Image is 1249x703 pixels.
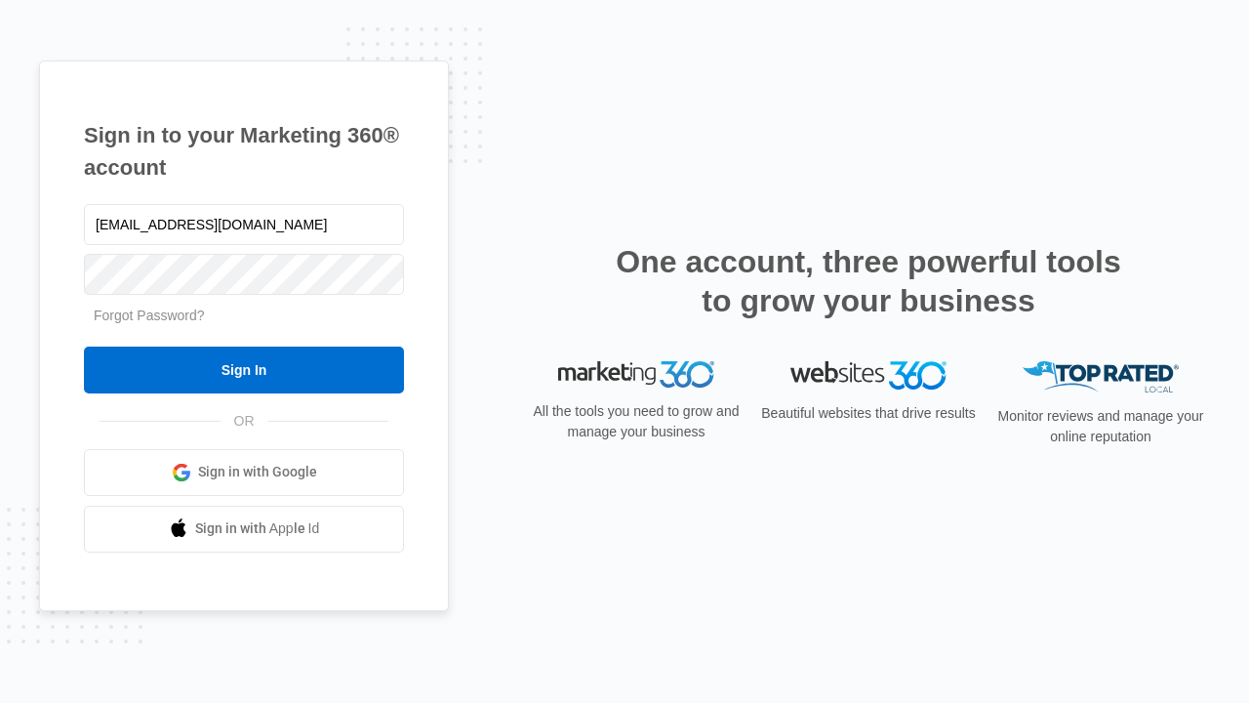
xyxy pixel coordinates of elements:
[94,308,205,323] a: Forgot Password?
[221,411,268,432] span: OR
[991,406,1210,447] p: Monitor reviews and manage your online reputation
[558,361,714,389] img: Marketing 360
[84,449,404,496] a: Sign in with Google
[84,204,404,245] input: Email
[84,347,404,393] input: Sign In
[790,361,947,390] img: Websites 360
[610,242,1127,320] h2: One account, three powerful tools to grow your business
[527,401,745,442] p: All the tools you need to grow and manage your business
[759,403,978,424] p: Beautiful websites that drive results
[84,119,404,184] h1: Sign in to your Marketing 360® account
[1023,361,1179,393] img: Top Rated Local
[198,462,317,482] span: Sign in with Google
[84,506,404,553] a: Sign in with Apple Id
[195,518,320,539] span: Sign in with Apple Id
